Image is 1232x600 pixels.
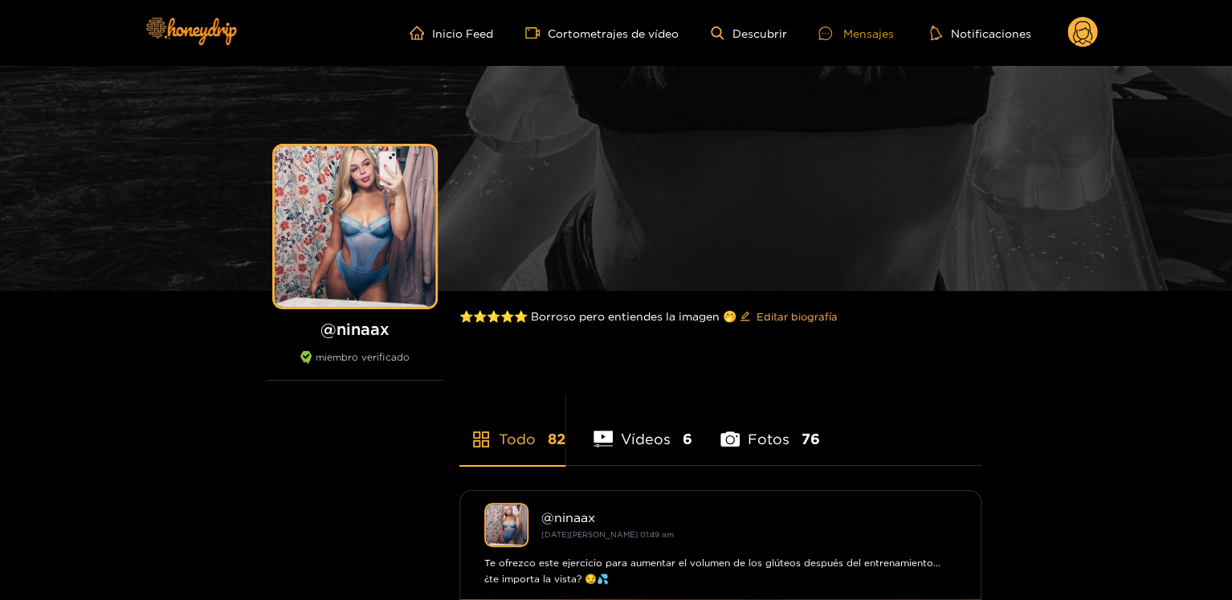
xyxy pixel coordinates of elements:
[541,510,595,524] font: @ninaax
[548,431,565,447] font: 82
[410,26,493,40] a: Inicio Feed
[432,27,493,39] font: Inicio Feed
[525,26,679,40] a: Cortometrajes de vídeo
[541,530,674,539] font: [DATE][PERSON_NAME] 01:49 am
[802,431,820,447] font: 76
[621,431,671,447] font: Vídeos
[316,352,410,362] font: miembro verificado
[320,320,390,337] font: @ninaax
[732,27,786,39] font: Descubrir
[484,503,528,547] img: ninaax
[748,431,789,447] font: Fotos
[842,27,893,39] font: Mensajes
[711,27,786,40] a: Descubrir
[740,311,750,323] span: editar
[925,25,1035,41] button: Notificaciones
[459,310,736,322] font: ⭐️⭐️⭐️⭐️⭐️ Borroso pero entiendes la imagen 🤭
[499,431,536,447] font: Todo
[410,26,432,40] span: hogar
[950,27,1030,39] font: Notificaciones
[525,26,548,40] span: cámara de vídeo
[736,304,841,329] button: editarEditar biografía
[683,431,692,447] font: 6
[548,27,679,39] font: Cortometrajes de vídeo
[757,311,838,322] font: Editar biografía
[471,430,491,449] span: tienda de aplicaciones
[484,557,940,584] font: Te ofrezco este ejercicio para aumentar el volumen de los glúteos después del entrenamiento... ¿t...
